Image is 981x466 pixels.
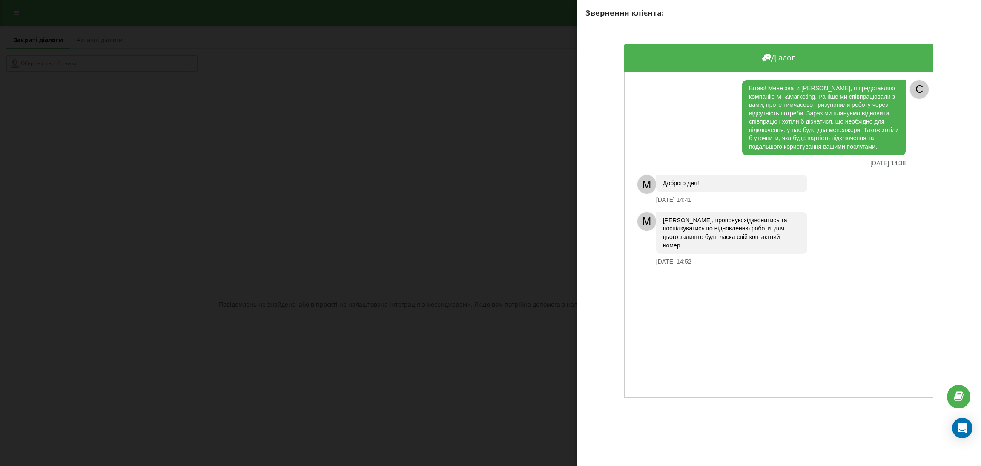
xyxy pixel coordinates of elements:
[624,44,933,72] div: Діалог
[656,258,691,265] div: [DATE] 14:52
[742,80,906,155] div: Вітаю! Мене звати [PERSON_NAME], я представляю компанію MT&Marketing. Раніше ми співпрацювали з в...
[637,212,656,231] div: M
[656,175,807,192] div: Доброго дня!
[910,80,929,99] div: C
[656,212,807,254] div: [PERSON_NAME], пропоную зідзвонитись та поспілкуватись по відновленню роботи, для цього залиште б...
[637,175,656,194] div: M
[870,160,906,167] div: [DATE] 14:38
[585,8,972,19] div: Звернення клієнта:
[656,196,691,204] div: [DATE] 14:41
[952,418,972,438] div: Open Intercom Messenger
